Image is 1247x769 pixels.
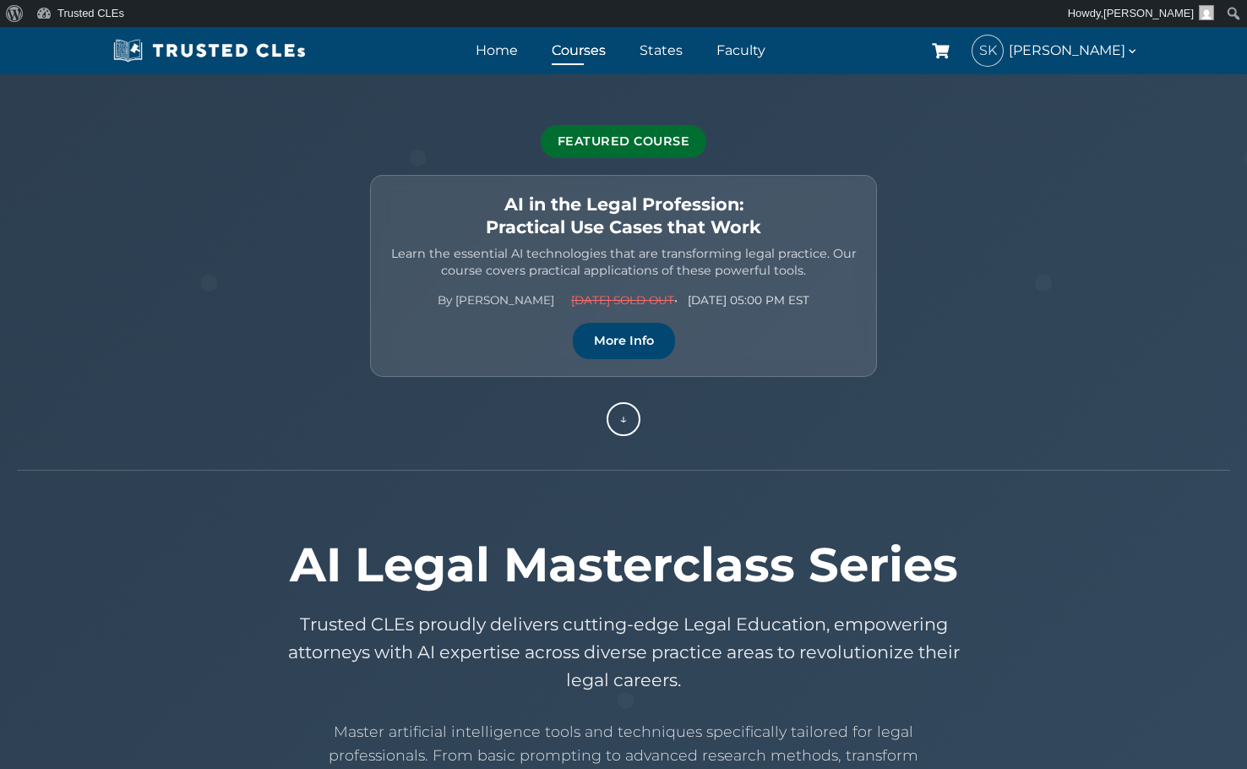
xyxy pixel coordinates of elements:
[388,193,859,238] h2: AI in the Legal Profession: Practical Use Cases that Work
[571,292,809,310] span: • [DATE] 05:00 PM EST
[573,323,675,359] a: More Info
[471,38,522,63] a: Home
[286,610,961,695] p: Trusted CLEs proudly delivers cutting-edge Legal Education, empowering attorneys with AI expertis...
[635,38,687,63] a: States
[972,35,1003,66] span: SK
[117,537,1130,593] h1: AI Legal Masterclass Series
[541,125,707,158] div: Featured Course
[619,401,628,423] span: ↓
[571,293,674,307] span: [DATE] SOLD OUT
[547,38,610,63] a: Courses
[438,293,554,307] a: By [PERSON_NAME]
[108,38,310,63] img: Trusted CLEs
[1009,40,1139,62] span: [PERSON_NAME]
[1103,7,1194,19] span: [PERSON_NAME]
[712,38,770,63] a: Faculty
[388,245,859,279] p: Learn the essential AI technologies that are transforming legal practice. Our course covers pract...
